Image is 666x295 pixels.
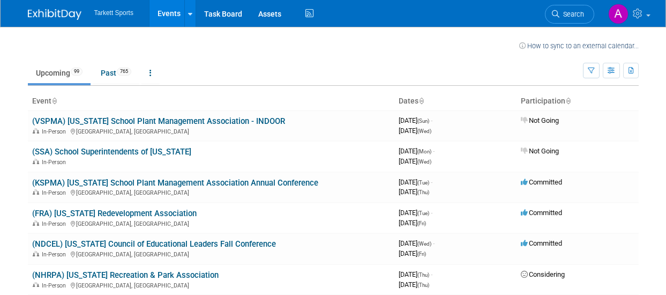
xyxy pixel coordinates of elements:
[399,281,429,289] span: [DATE]
[521,270,565,278] span: Considering
[431,270,432,278] span: -
[399,249,426,257] span: [DATE]
[33,251,39,256] img: In-Person Event
[399,209,432,217] span: [DATE]
[32,249,390,258] div: [GEOGRAPHIC_DATA], [GEOGRAPHIC_DATA]
[521,147,559,155] span: Not Going
[399,116,432,124] span: [DATE]
[399,178,432,186] span: [DATE]
[417,220,426,226] span: (Fri)
[42,189,69,196] span: In-Person
[42,251,69,258] span: In-Person
[32,270,219,280] a: (NHRPA) [US_STATE] Recreation & Park Association
[417,118,429,124] span: (Sun)
[399,157,431,165] span: [DATE]
[32,281,390,289] div: [GEOGRAPHIC_DATA], [GEOGRAPHIC_DATA]
[32,209,197,218] a: (FRA) [US_STATE] Redevelopment Association
[399,270,432,278] span: [DATE]
[32,219,390,227] div: [GEOGRAPHIC_DATA], [GEOGRAPHIC_DATA]
[42,159,69,166] span: In-Person
[565,97,571,105] a: Sort by Participation Type
[521,178,562,186] span: Committed
[608,4,628,24] img: Adam Winnicky
[28,9,81,20] img: ExhibitDay
[399,127,431,135] span: [DATE]
[431,116,432,124] span: -
[51,97,57,105] a: Sort by Event Name
[32,178,318,188] a: (KSPMA) [US_STATE] School Plant Management Association Annual Conference
[32,147,191,157] a: (SSA) School Superintendents of [US_STATE]
[94,9,133,17] span: Tarkett Sports
[559,10,584,18] span: Search
[28,63,91,83] a: Upcoming99
[32,188,390,196] div: [GEOGRAPHIC_DATA], [GEOGRAPHIC_DATA]
[28,92,394,110] th: Event
[399,219,426,227] span: [DATE]
[399,239,435,247] span: [DATE]
[33,128,39,134] img: In-Person Event
[417,128,431,134] span: (Wed)
[417,159,431,165] span: (Wed)
[399,188,429,196] span: [DATE]
[93,63,139,83] a: Past765
[33,189,39,195] img: In-Person Event
[517,92,639,110] th: Participation
[71,68,83,76] span: 99
[33,159,39,164] img: In-Person Event
[33,282,39,287] img: In-Person Event
[417,149,431,154] span: (Mon)
[417,241,431,247] span: (Wed)
[545,5,594,24] a: Search
[418,97,424,105] a: Sort by Start Date
[42,220,69,227] span: In-Person
[117,68,131,76] span: 765
[521,239,562,247] span: Committed
[42,282,69,289] span: In-Person
[32,239,276,249] a: (NDCEL) [US_STATE] Council of Educational Leaders Fall Conference
[521,116,559,124] span: Not Going
[32,127,390,135] div: [GEOGRAPHIC_DATA], [GEOGRAPHIC_DATA]
[433,147,435,155] span: -
[433,239,435,247] span: -
[417,180,429,186] span: (Tue)
[521,209,562,217] span: Committed
[417,282,429,288] span: (Thu)
[32,116,285,126] a: (VSPMA) [US_STATE] School Plant Management Association - INDOOR
[33,220,39,226] img: In-Person Event
[431,209,432,217] span: -
[42,128,69,135] span: In-Person
[394,92,517,110] th: Dates
[417,272,429,278] span: (Thu)
[519,42,639,50] a: How to sync to an external calendar...
[417,251,426,257] span: (Fri)
[399,147,435,155] span: [DATE]
[417,189,429,195] span: (Thu)
[431,178,432,186] span: -
[417,210,429,216] span: (Tue)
